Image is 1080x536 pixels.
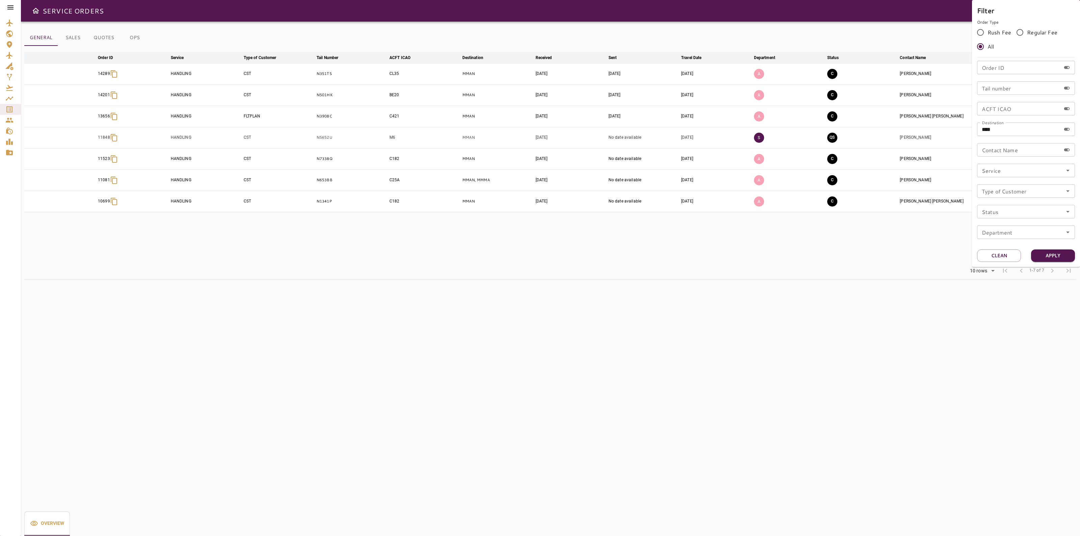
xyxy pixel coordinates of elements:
[1027,28,1057,36] span: Regular Fee
[1063,207,1073,216] button: Open
[988,43,994,51] span: All
[977,5,1075,16] h6: Filter
[982,119,1004,125] label: Destination
[1031,249,1075,262] button: Apply
[988,28,1011,36] span: Rush Fee
[977,25,1075,54] div: rushFeeOrder
[1063,186,1073,196] button: Open
[1063,166,1073,175] button: Open
[1063,227,1073,237] button: Open
[977,249,1021,262] button: Clean
[977,19,1075,25] p: Order Type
